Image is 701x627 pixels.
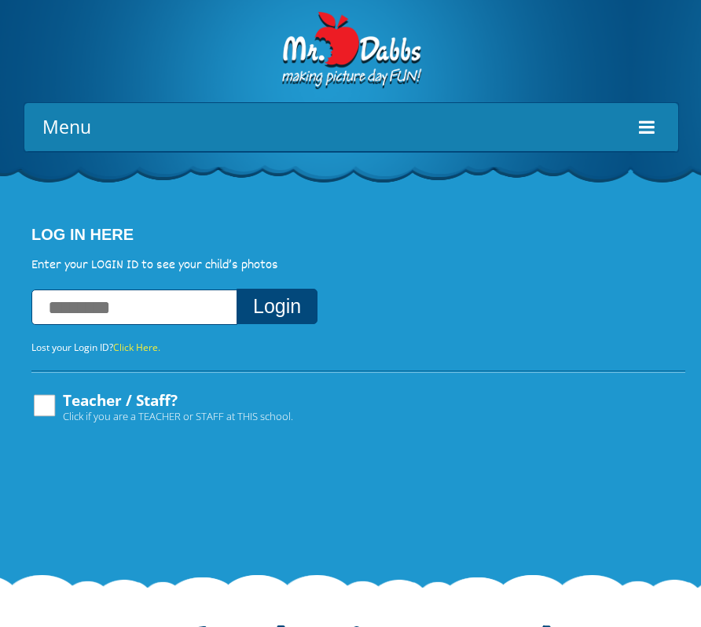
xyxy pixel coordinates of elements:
[113,341,160,354] a: Click Here.
[31,257,685,275] p: Enter your LOGIN ID to see your child’s photos
[63,408,293,424] span: Click if you are a TEACHER or STAFF at THIS school.
[42,109,91,145] span: Menu
[19,103,678,152] a: Menu
[31,339,685,356] p: Lost your Login ID?
[31,393,293,422] label: Teacher / Staff?
[277,12,424,90] img: Dabbs Company
[237,289,317,324] button: Login
[31,226,685,243] h4: Log In Here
